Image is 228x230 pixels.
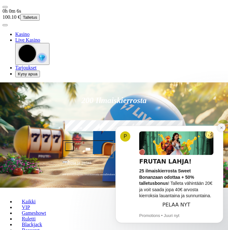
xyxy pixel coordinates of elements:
button: menu [3,24,8,26]
a: Blackjack [15,220,49,229]
span: Live Kasino [15,37,40,43]
span: Kasino [15,31,29,37]
a: VIP [15,203,36,212]
button: reward-icon [15,43,49,65]
a: Ruletti [15,214,42,224]
img: reward-icon [37,53,47,63]
span: Kaikki [19,199,38,204]
label: €50 [63,119,95,136]
span: 100.10 € [3,14,20,20]
button: minus icon [65,142,74,151]
a: Kaikki [15,197,42,206]
button: Talletus [20,14,40,21]
label: €150 [98,119,130,136]
span: Talleta ja pelaa [64,160,91,170]
span: Ruletti [19,216,38,221]
a: Gameshowt [15,208,53,218]
button: Talleta ja pelaa [62,159,166,170]
span: Blackjack [19,222,45,227]
a: poker-chip iconLive Kasino [15,37,40,43]
span: Gameshowt [19,210,49,216]
span: user session time [3,8,21,14]
a: gift-inverted iconTarjoukset [15,65,36,70]
span: Talletus [23,15,37,20]
button: menu [3,6,8,8]
span: € [68,159,69,163]
span: Kysy apua [18,72,37,76]
span: VIP [19,205,33,210]
button: headphones iconKysy apua [15,71,40,77]
a: diamond iconKasino [15,31,29,37]
span: Tarjoukset [15,65,36,70]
